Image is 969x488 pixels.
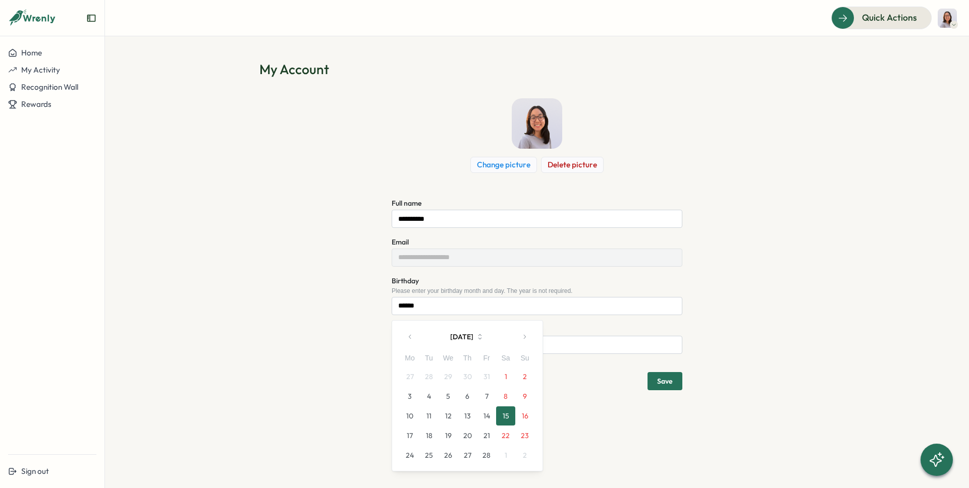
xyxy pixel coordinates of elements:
button: 2 [515,367,534,386]
button: 14 [477,406,496,425]
div: Please enter your birthday month and day. The year is not required. [392,287,682,294]
button: Delete picture [541,157,604,173]
button: 22 [496,426,515,445]
button: 16 [515,406,534,425]
button: 1 [496,446,515,465]
span: Recognition Wall [21,82,78,92]
button: 17 [400,426,419,445]
button: 27 [458,446,477,465]
span: Home [21,48,42,57]
span: Quick Actions [862,11,917,24]
button: 4 [419,387,439,406]
div: We [439,353,458,364]
button: 6 [458,387,477,406]
div: Th [458,353,477,364]
img: emily.wong [938,9,957,28]
button: Expand sidebar [86,13,96,23]
button: 31 [477,367,496,386]
button: 12 [439,406,458,425]
button: 15 [496,406,515,425]
button: 1 [496,367,515,386]
button: 29 [439,367,458,386]
button: 28 [419,367,439,386]
span: Sign out [21,466,49,476]
div: Su [515,353,534,364]
div: Sa [496,353,515,364]
label: Email [392,237,409,248]
button: 20 [458,426,477,445]
button: 24 [400,446,419,465]
span: Rewards [21,99,51,109]
button: Quick Actions [831,7,932,29]
button: [DATE] [420,327,514,347]
button: 25 [419,446,439,465]
button: 26 [439,446,458,465]
span: Save [657,378,673,385]
button: 3 [400,387,419,406]
button: Change picture [470,157,537,173]
button: 13 [458,406,477,425]
button: 10 [400,406,419,425]
button: 30 [458,367,477,386]
button: 27 [400,367,419,386]
button: 9 [515,387,534,406]
button: 2 [515,446,534,465]
button: 28 [477,446,496,465]
button: 21 [477,426,496,445]
button: 23 [515,426,534,445]
button: 19 [439,426,458,445]
button: 8 [496,387,515,406]
button: 5 [439,387,458,406]
div: Fr [477,353,496,364]
span: My Activity [21,65,60,75]
label: Full name [392,198,421,209]
h1: My Account [259,60,815,78]
button: 11 [419,406,439,425]
div: Mo [400,353,419,364]
img: emily.wong [512,98,562,149]
button: 18 [419,426,439,445]
button: 7 [477,387,496,406]
button: Save [648,372,682,390]
div: Tu [419,353,439,364]
label: Birthday [392,276,419,287]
